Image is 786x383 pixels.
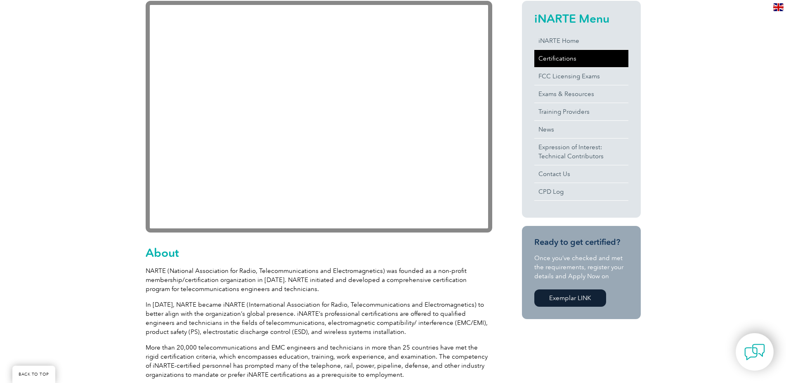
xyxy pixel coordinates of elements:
[534,68,628,85] a: FCC Licensing Exams
[534,103,628,120] a: Training Providers
[146,266,492,294] p: NARTE (National Association for Radio, Telecommunications and Electromagnetics) was founded as a ...
[146,343,492,379] p: More than 20,000 telecommunications and EMC engineers and technicians in more than 25 countries h...
[534,165,628,183] a: Contact Us
[534,237,628,247] h3: Ready to get certified?
[534,139,628,165] a: Expression of Interest:Technical Contributors
[534,32,628,49] a: iNARTE Home
[146,300,492,336] p: In [DATE], NARTE became iNARTE (International Association for Radio, Telecommunications and Elect...
[744,342,765,362] img: contact-chat.png
[534,50,628,67] a: Certifications
[534,12,628,25] h2: iNARTE Menu
[12,366,55,383] a: BACK TO TOP
[534,183,628,200] a: CPD Log
[773,3,784,11] img: en
[534,121,628,138] a: News
[534,289,606,307] a: Exemplar LINK
[146,1,492,233] iframe: YouTube video player
[146,246,492,259] h2: About
[534,254,628,281] p: Once you’ve checked and met the requirements, register your details and Apply Now on
[534,85,628,103] a: Exams & Resources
